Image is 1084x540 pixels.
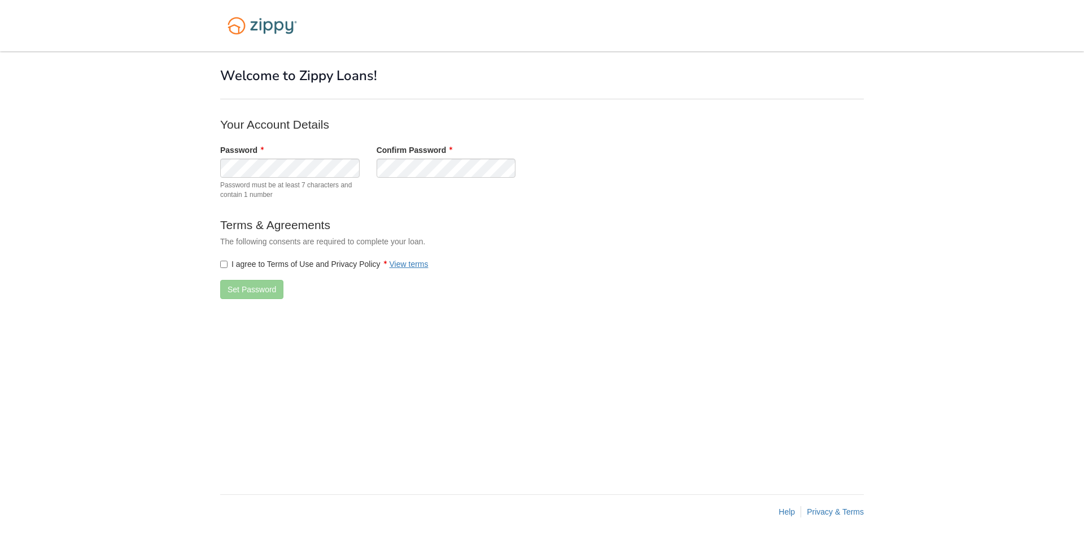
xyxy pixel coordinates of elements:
h1: Welcome to Zippy Loans! [220,68,864,83]
img: Logo [220,11,304,40]
p: The following consents are required to complete your loan. [220,236,672,247]
label: Password [220,144,264,156]
input: I agree to Terms of Use and Privacy PolicyView terms [220,261,228,268]
span: Password must be at least 7 characters and contain 1 number [220,181,360,200]
label: I agree to Terms of Use and Privacy Policy [220,258,429,270]
label: Confirm Password [377,144,453,156]
input: Verify Password [377,159,516,178]
a: Help [779,507,795,516]
a: View terms [390,260,429,269]
p: Your Account Details [220,116,672,133]
button: Set Password [220,280,283,299]
a: Privacy & Terms [807,507,864,516]
p: Terms & Agreements [220,217,672,233]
